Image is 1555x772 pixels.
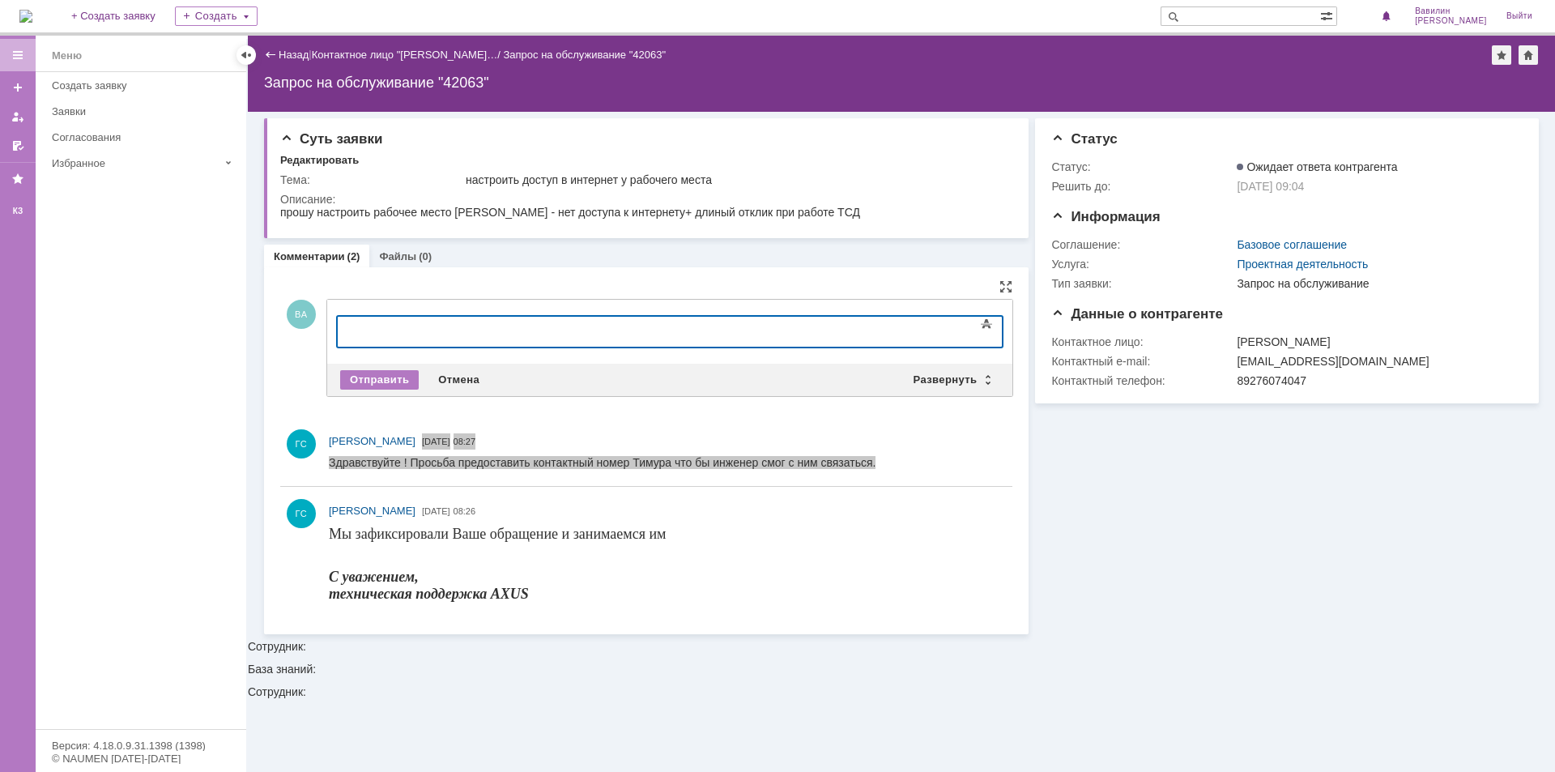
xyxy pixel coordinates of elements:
div: На всю страницу [999,280,1012,293]
span: Информация [1051,209,1160,224]
div: Услуга: [1051,258,1233,271]
span: Расширенный поиск [1320,7,1336,23]
a: КЗ [5,198,31,224]
div: База знаний: [248,663,1555,675]
div: Согласования [52,131,236,143]
span: Вавилин [1415,6,1487,16]
div: Создать заявку [52,79,236,92]
div: Решить до: [1051,180,1233,193]
span: 08:27 [454,437,476,446]
div: Запрос на обслуживание "42063" [503,49,666,61]
div: © NAUMEN [DATE]-[DATE] [52,753,230,764]
div: / [312,49,504,61]
div: Тип заявки: [1051,277,1233,290]
div: Тема: [280,173,462,186]
div: Избранное [52,157,219,169]
span: 08:26 [454,506,476,516]
span: Статус [1051,131,1117,147]
div: Добавить в избранное [1492,45,1511,65]
a: Согласования [45,125,243,150]
div: 89276074047 [1237,374,1515,387]
div: Версия: 4.18.0.9.31.1398 (1398) [52,740,230,751]
div: (2) [347,250,360,262]
a: Мои согласования [5,133,31,159]
div: Запрос на обслуживание [1237,277,1515,290]
span: Ожидает ответа контрагента [1237,160,1397,173]
a: Назад [279,49,309,61]
span: Показать панель инструментов [977,314,996,334]
div: [PERSON_NAME] [1237,335,1515,348]
a: Создать заявку [45,73,243,98]
div: настроить доступ в интернет у рабочего места [466,173,1005,186]
a: [PERSON_NAME] [329,503,415,519]
a: Создать заявку [5,75,31,100]
span: [DATE] 09:04 [1237,180,1304,193]
span: Суть заявки [280,131,382,147]
span: ВА [287,300,316,329]
a: Проектная деятельность [1237,258,1368,271]
span: [PERSON_NAME] [1415,16,1487,26]
a: [PERSON_NAME] [329,433,415,450]
div: Контактный e-mail: [1051,355,1233,368]
div: (0) [419,250,432,262]
a: Комментарии [274,250,345,262]
div: Запрос на обслуживание "42063" [264,75,1539,91]
div: КЗ [5,205,31,218]
div: Статус: [1051,160,1233,173]
a: Заявки [45,99,243,124]
div: Сотрудник: [248,112,1555,652]
div: Сделать домашней страницей [1519,45,1538,65]
div: Контактное лицо: [1051,335,1233,348]
div: Скрыть меню [236,45,256,65]
img: logo [19,10,32,23]
span: [DATE] [422,437,450,446]
a: Перейти на домашнюю страницу [19,10,32,23]
div: Создать [175,6,258,26]
span: [DATE] [422,506,450,516]
span: Данные о контрагенте [1051,306,1223,322]
div: Описание: [280,193,1008,206]
a: Файлы [379,250,416,262]
span: [PERSON_NAME] [329,435,415,447]
span: [PERSON_NAME] [329,505,415,517]
div: Редактировать [280,154,359,167]
div: Меню [52,46,82,66]
div: Сотрудник: [248,686,1555,697]
div: [EMAIL_ADDRESS][DOMAIN_NAME] [1237,355,1515,368]
div: Соглашение: [1051,238,1233,251]
div: Контактный телефон: [1051,374,1233,387]
div: Заявки [52,105,236,117]
div: | [309,48,311,60]
a: Мои заявки [5,104,31,130]
a: Базовое соглашение [1237,238,1347,251]
a: Контактное лицо "[PERSON_NAME]… [312,49,498,61]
